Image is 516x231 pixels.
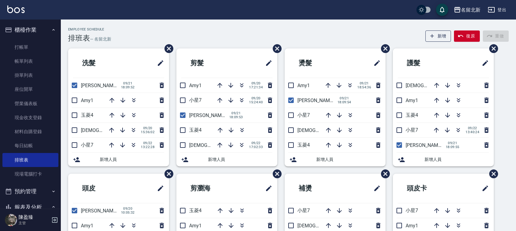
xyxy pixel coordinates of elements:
[81,83,120,88] span: [PERSON_NAME]2
[189,83,202,88] span: Amy1
[485,4,509,16] button: 登出
[425,30,451,42] button: 新增
[90,36,111,42] h6: — 名留北新
[2,139,58,153] a: 每日結帳
[338,96,351,100] span: 09/21
[297,83,310,88] span: Amy1
[2,153,58,167] a: 排班表
[160,165,174,183] span: 刪除班表
[285,153,386,166] div: 新增人員
[357,85,371,89] span: 18:54:36
[189,208,202,213] span: 玉菱4
[121,81,135,85] span: 09/21
[370,181,381,196] span: 修改班表的標題
[141,141,154,145] span: 09/22
[406,142,445,148] span: [PERSON_NAME]2
[406,98,418,103] span: Amy1
[466,126,479,130] span: 09/22
[249,81,263,85] span: 09/20
[485,40,499,58] span: 刪除班表
[268,165,282,183] span: 刪除班表
[261,56,272,70] span: 修改班表的標題
[141,126,154,130] span: 09/20
[376,40,391,58] span: 刪除班表
[189,223,202,229] span: Amy1
[478,181,489,196] span: 修改班表的標題
[297,208,310,213] span: 小星7
[81,98,93,103] span: Amy1
[289,52,345,74] h2: 燙髮
[249,141,263,145] span: 09/22
[2,199,58,215] button: 報表及分析
[141,145,154,149] span: 13:22:28
[68,34,90,42] h3: 排班表
[68,153,169,166] div: 新增人員
[7,5,25,13] img: Logo
[2,68,58,82] a: 掛單列表
[5,214,17,226] img: Person
[141,130,154,134] span: 15:36:02
[406,112,418,118] span: 玉菱4
[2,167,58,181] a: 現場電腦打卡
[181,177,241,199] h2: 剪瀏海
[451,4,483,16] button: 名留北新
[81,208,120,214] span: [PERSON_NAME]2
[357,81,371,85] span: 09/21
[2,82,58,96] a: 座位開單
[160,40,174,58] span: 刪除班表
[436,4,448,16] button: save
[68,27,111,31] h2: Employee Schedule
[249,85,263,89] span: 17:21:34
[297,112,310,118] span: 小星7
[153,56,164,70] span: 修改班表的標題
[478,56,489,70] span: 修改班表的標題
[261,181,272,196] span: 修改班表的標題
[406,83,459,88] span: [DEMOGRAPHIC_DATA]9
[454,30,480,42] button: 復原
[208,156,272,163] span: 新增人員
[297,98,337,103] span: [PERSON_NAME]2
[189,97,202,103] span: 小星7
[229,115,243,119] span: 18:09:53
[376,165,391,183] span: 刪除班表
[297,142,310,148] span: 玉菱4
[81,112,93,118] span: 玉菱4
[181,52,237,74] h2: 剪髮
[466,130,479,134] span: 13:40:24
[121,207,135,211] span: 09/20
[2,22,58,38] button: 櫃檯作業
[100,156,164,163] span: 新增人員
[316,156,381,163] span: 新增人員
[189,112,228,118] span: [PERSON_NAME]2
[2,183,58,199] button: 預約管理
[229,111,243,115] span: 09/21
[2,40,58,54] a: 打帳單
[297,127,350,133] span: [DEMOGRAPHIC_DATA]9
[268,40,282,58] span: 刪除班表
[73,177,129,199] h2: 頭皮
[406,127,418,133] span: 小星7
[176,153,277,166] div: 新增人員
[249,96,263,100] span: 09/20
[393,153,494,166] div: 新增人員
[189,127,202,133] span: 玉菱4
[485,165,499,183] span: 刪除班表
[338,100,351,104] span: 18:09:54
[446,145,459,149] span: 18:09:55
[121,85,135,89] span: 18:09:52
[424,156,489,163] span: 新增人員
[398,52,454,74] h2: 護髮
[2,97,58,111] a: 營業儀表板
[73,52,129,74] h2: 洗髮
[406,208,418,213] span: 小星7
[121,211,135,215] span: 10:05:32
[2,125,58,139] a: 材料自購登錄
[2,111,58,125] a: 現金收支登錄
[2,54,58,68] a: 帳單列表
[461,6,480,14] div: 名留北新
[297,223,350,229] span: [DEMOGRAPHIC_DATA]9
[249,100,263,104] span: 15:24:40
[446,141,459,145] span: 09/21
[289,177,345,199] h2: 補燙
[81,142,93,148] span: 小星7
